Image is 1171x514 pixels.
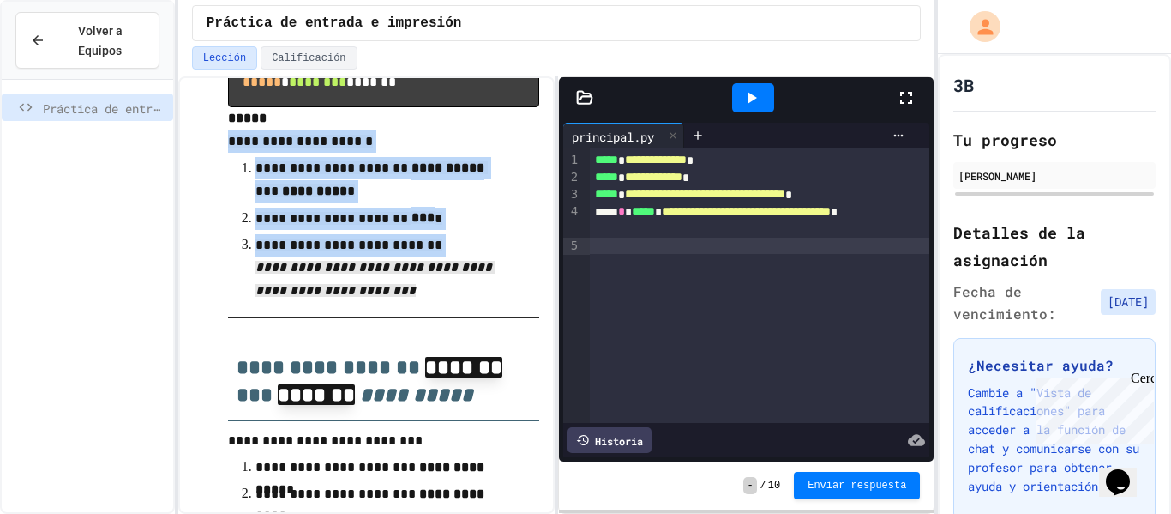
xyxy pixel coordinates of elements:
[760,480,766,492] font: /
[953,223,1085,270] font: Detalles de la asignación
[1029,371,1154,444] iframe: widget de chat
[747,480,753,492] font: -
[571,170,578,184] font: 2
[968,356,1114,374] font: ¿Necesitar ayuda?
[953,130,1057,150] font: Tu progreso
[207,15,462,31] font: Práctica de entrada e impresión
[43,98,255,117] font: Práctica de entrada e impresión
[953,74,974,96] font: 3B
[595,434,643,448] font: Historia
[571,153,578,166] font: 1
[203,51,246,63] font: Lección
[952,7,1005,46] div: Mi cuenta
[78,24,123,57] font: Volver a Equipos
[571,204,578,218] font: 4
[571,187,578,201] font: 3
[768,480,780,492] font: 10
[1108,294,1149,311] font: [DATE]
[571,239,578,252] font: 5
[563,123,684,148] div: principal.py
[192,46,257,69] button: Lección
[1099,445,1154,497] iframe: widget de chat
[808,480,906,492] font: Enviar respuesta
[953,282,1056,324] font: Fecha de vencimiento:
[15,12,159,69] button: Volver a Equipos
[958,169,1036,183] font: [PERSON_NAME]
[572,129,654,145] font: principal.py
[794,472,920,499] button: Enviar respuesta
[261,46,357,69] button: Calificación
[7,7,118,124] div: ¡Chatea con nosotros ahora!Cerca
[272,51,345,63] font: Calificación
[968,384,1139,495] font: Cambie a "Vista de calificaciones" para acceder a la función de chat y comunicarse con su profeso...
